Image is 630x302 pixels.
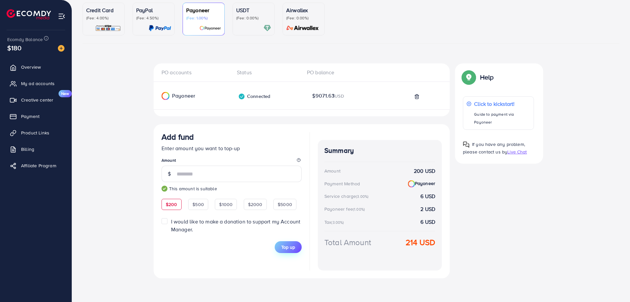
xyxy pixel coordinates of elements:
[136,15,171,21] p: (Fee: 4.50%)
[324,193,370,199] div: Service charge
[474,100,530,108] p: Click to kickstart!
[474,110,530,126] p: Guide to payment via Payoneer
[335,93,344,99] span: USD
[171,218,300,233] span: I would like to make a donation to support my Account Manager.
[86,6,121,14] p: Credit Card
[166,201,177,208] span: $200
[406,237,435,248] strong: 214 USD
[58,45,64,52] img: image
[5,126,67,139] a: Product Links
[5,60,67,74] a: Overview
[463,141,469,148] img: Popup guide
[602,272,625,297] iframe: Chat
[356,194,368,199] small: (3.00%)
[21,64,41,70] span: Overview
[408,180,435,187] strong: Payoneer
[154,92,220,100] div: Payoneer
[21,113,39,120] span: Payment
[281,244,295,250] span: Top up
[408,180,415,187] img: Payoneer
[5,77,67,90] a: My ad accounts
[302,69,372,76] div: PO balance
[21,162,56,169] span: Affiliate Program
[507,149,527,155] span: Live Chat
[324,180,360,187] div: Payment Method
[264,24,271,32] img: card
[286,15,321,21] p: (Fee: 0.00%)
[192,201,204,208] span: $500
[219,201,233,208] span: $1000
[86,15,121,21] p: (Fee: 4.00%)
[286,6,321,14] p: Airwallex
[312,92,344,100] span: $9071.63
[331,220,344,225] small: (3.00%)
[324,219,346,225] div: Tax
[463,141,525,155] span: If you have any problem, please contact us by
[149,24,171,32] img: card
[5,159,67,172] a: Affiliate Program
[420,218,435,226] strong: 6 USD
[480,73,494,81] p: Help
[59,90,72,97] span: New
[324,206,367,212] div: Payoneer fee
[186,15,221,21] p: (Fee: 1.00%)
[95,24,121,32] img: card
[236,6,271,14] p: USDT
[324,168,340,174] div: Amount
[58,12,65,20] img: menu
[162,69,232,76] div: PO accounts
[278,201,292,208] span: $5000
[21,129,49,136] span: Product Links
[186,6,221,14] p: Payoneer
[21,146,34,152] span: Billing
[162,144,302,152] p: Enter amount you want to top-up
[21,97,53,103] span: Creative center
[5,110,67,123] a: Payment
[162,92,169,100] img: Payoneer
[284,24,321,32] img: card
[199,24,221,32] img: card
[414,167,435,175] strong: 200 USD
[136,6,171,14] p: PayPal
[5,143,67,156] a: Billing
[238,93,270,100] div: Connected
[7,9,51,19] img: logo
[7,36,43,43] span: Ecomdy Balance
[5,93,67,106] a: Creative centerNew
[248,201,263,208] span: $2000
[162,185,302,192] small: This amount is suitable
[324,237,371,248] div: Total Amount
[275,241,302,253] button: Top up
[420,205,435,213] strong: 2 USD
[420,193,435,200] strong: 6 USD
[463,71,475,83] img: Popup guide
[162,186,167,192] img: guide
[7,43,22,53] span: $180
[21,80,55,87] span: My ad accounts
[232,69,302,76] div: Status
[162,157,302,166] legend: Amount
[324,147,435,155] h4: Summary
[353,207,365,212] small: (1.00%)
[162,132,194,142] h3: Add fund
[238,93,245,100] img: verified
[236,15,271,21] p: (Fee: 0.00%)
